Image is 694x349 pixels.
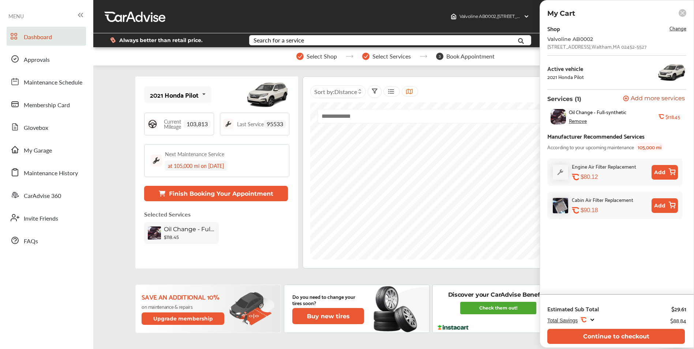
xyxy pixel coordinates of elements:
span: FAQs [24,237,38,246]
div: $80.12 [581,173,649,180]
div: $88.84 [670,315,686,325]
img: steering_logo [147,119,158,129]
img: cabin-air-filter-replacement-thumb.jpg [553,198,568,213]
button: Buy new tires [292,308,364,324]
b: $118.45 [164,234,179,240]
a: Check them out! [460,302,536,314]
div: Valvoline AB0002 [547,36,664,42]
a: Dashboard [7,27,86,46]
button: Upgrade membership [142,312,224,325]
span: Current Mileage [161,119,183,129]
span: 95533 [264,120,286,128]
a: Add more services [623,95,686,102]
div: 2021 Honda Pilot [547,74,584,80]
div: at 105,000 mi on [DATE] [165,161,227,171]
span: My Garage [24,146,52,155]
span: 103,813 [184,120,211,128]
span: 3 [436,53,443,60]
span: Maintenance Schedule [24,78,82,87]
div: 2021 Honda Pilot [150,91,199,98]
div: Manufacturer Recommended Services [547,131,645,141]
span: Maintenance History [24,169,78,178]
button: Continue to checkout [547,329,685,344]
span: Approvals [24,55,50,65]
span: Add more services [631,95,685,102]
img: oil-change-thumb.jpg [551,109,566,124]
a: Membership Card [7,95,86,114]
span: Oil Change - Full-synthetic [569,109,627,115]
span: Sort by : [314,87,357,96]
p: Selected Services [144,210,191,218]
div: Remove [569,118,587,124]
b: $118.45 [665,114,680,120]
span: Last Service [237,121,264,127]
p: Save an additional 10% [142,293,225,301]
span: CarAdvise 360 [24,191,61,201]
a: My Garage [7,140,86,159]
span: Dashboard [24,33,52,42]
a: Maintenance Schedule [7,72,86,91]
div: Search for a service [254,37,304,43]
img: update-membership.81812027.svg [229,292,275,326]
img: maintenance_logo [223,119,233,129]
div: Shop [547,23,560,33]
div: Estimated Sub Total [547,305,599,312]
span: Valvoline AB0002 , [STREET_ADDRESS] Waltham , MA 02452-5527 [459,14,593,19]
canvas: Map [310,102,640,259]
span: Invite Friends [24,214,58,224]
span: Select Services [372,53,411,60]
span: Total Savings [547,318,578,323]
a: Glovebox [7,117,86,136]
img: oil-change-thumb.jpg [148,226,161,240]
img: header-home-logo.8d720a4f.svg [451,14,457,19]
button: Add [652,198,678,213]
div: Engine Air Filter Replacement [572,162,636,170]
div: Cabin Air Filter Replacement [572,195,633,204]
span: Oil Change - Full-synthetic [164,226,215,233]
div: Next Maintenance Service [165,150,224,158]
p: on maintenance & repairs [142,304,225,309]
a: Maintenance History [7,163,86,182]
img: stepper-checkmark.b5569197.svg [296,53,304,60]
div: $29.61 [671,305,686,312]
p: Discover your CarAdvise Benefits! [448,291,549,299]
img: stepper-arrow.e24c07c6.svg [420,55,427,58]
span: Membership Card [24,101,70,110]
span: Book Appointment [446,53,495,60]
div: Active vehicle [547,65,584,72]
span: MENU [8,13,24,19]
img: 12984_st0640_046.jpg [657,61,686,83]
a: FAQs [7,231,86,250]
img: instacart-logo.217963cc.svg [437,325,469,330]
a: Invite Friends [7,208,86,227]
img: default_wrench_icon.d1a43860.svg [553,165,568,180]
div: $90.18 [581,207,649,214]
span: Change [669,24,686,32]
a: Approvals [7,49,86,68]
button: Finish Booking Your Appointment [144,186,288,201]
img: dollor_label_vector.a70140d1.svg [110,37,116,43]
img: header-down-arrow.9dd2ce7d.svg [524,14,529,19]
img: stepper-checkmark.b5569197.svg [362,53,369,60]
img: maintenance_logo [150,155,162,166]
span: Distance [334,87,357,96]
span: Glovebox [24,123,48,133]
img: stepper-arrow.e24c07c6.svg [346,55,353,58]
button: Add [652,165,678,180]
div: [STREET_ADDRESS] , Waltham , MA 02452-5527 [547,44,646,49]
span: 105,000 mi [635,143,664,151]
p: My Cart [547,9,575,18]
button: Add more services [623,95,685,102]
img: new-tire.a0c7fe23.svg [373,283,421,335]
span: Select Shop [307,53,337,60]
img: mobile_12984_st0640_046.jpg [245,78,289,111]
a: CarAdvise 360 [7,185,86,204]
a: Buy new tires [292,308,365,324]
span: Always better than retail price. [119,38,203,43]
p: Services (1) [547,95,581,102]
p: Do you need to change your tires soon? [292,293,364,306]
span: According to your upcoming maintenance [547,143,634,151]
